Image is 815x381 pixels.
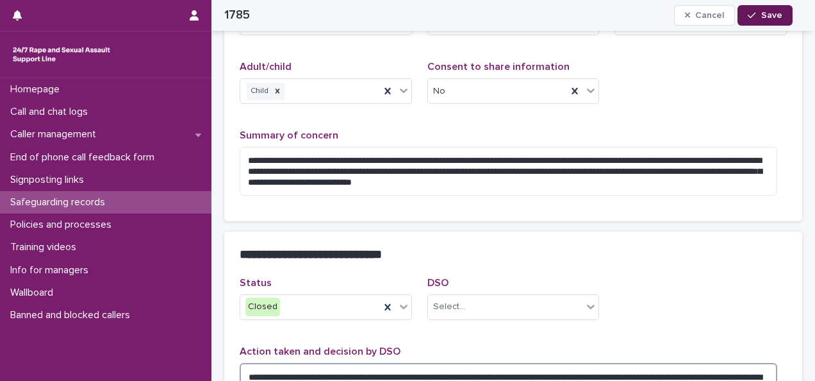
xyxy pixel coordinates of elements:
span: DSO [427,278,449,288]
p: Wallboard [5,287,63,299]
button: Cancel [674,5,736,26]
p: Caller management [5,128,106,140]
p: Signposting links [5,174,94,186]
p: Safeguarding records [5,196,115,208]
span: Action taken and decision by DSO [240,346,400,357]
img: rhQMoQhaT3yELyF149Cw [10,42,113,67]
span: Cancel [695,11,724,20]
p: Training videos [5,241,86,253]
p: Call and chat logs [5,106,98,118]
p: Policies and processes [5,219,122,231]
span: No [433,85,445,98]
div: Child [247,83,270,100]
button: Save [737,5,792,26]
h2: 1785 [224,8,250,22]
p: End of phone call feedback form [5,151,165,164]
p: Homepage [5,83,70,96]
span: Adult/child [240,62,292,72]
span: Summary of concern [240,130,338,140]
div: Closed [245,298,280,316]
div: Select... [433,300,465,314]
span: Consent to share information [427,62,570,72]
p: Banned and blocked callers [5,309,140,321]
span: Status [240,278,272,288]
p: Info for managers [5,264,99,276]
span: Save [761,11,782,20]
